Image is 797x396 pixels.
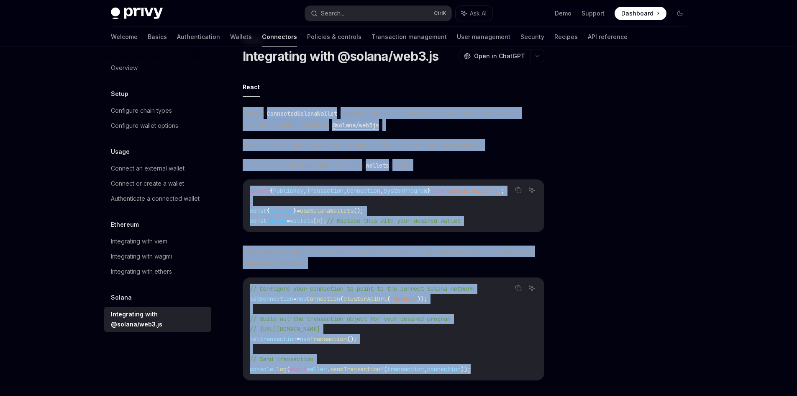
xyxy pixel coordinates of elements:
a: Security [520,27,544,47]
span: Transaction [307,187,343,194]
span: // Build out the transaction object for your desired program [250,315,451,323]
span: Then, use this wallet to then send Transactions using the @solana/web3.js Transaction and Connect... [243,246,544,269]
span: const [250,207,267,215]
a: Connect or create a wallet [104,176,211,191]
a: Integrating with ethers [104,264,211,279]
span: ( [387,295,390,303]
span: = [287,217,290,225]
div: Integrating with wagmi [111,251,172,261]
a: User management [457,27,510,47]
a: Integrating with wagmi [104,249,211,264]
button: Copy the contents from the code block [513,185,524,196]
a: Recipes [554,27,578,47]
span: )); [461,365,471,373]
button: Ask AI [456,6,492,21]
button: Ask AI [526,185,537,196]
span: wallets [290,217,313,225]
code: @solana/web3js [329,121,382,130]
code: ConnectedSolanaWallet [264,109,341,118]
span: [ [313,217,317,225]
a: API reference [588,27,628,47]
img: dark logo [111,8,163,19]
span: wallets [270,207,293,215]
a: Authenticate a connected wallet [104,191,211,206]
span: wallet [267,217,287,225]
button: React [243,77,260,97]
a: Transaction management [372,27,447,47]
span: from [431,187,444,194]
span: { [270,187,273,194]
span: log [277,365,287,373]
a: Overview [104,60,211,75]
span: (); [347,335,357,343]
span: // Send transaction [250,355,313,363]
span: new [297,295,307,303]
div: Configure wallet options [111,121,178,131]
span: Connection [307,295,340,303]
span: Read below to learn how to best integrate Privy alongside @solana/web3.js. [243,139,544,151]
span: Connection [347,187,380,194]
span: , [303,187,307,194]
span: clusterApiUrl [343,295,387,303]
a: Basics [148,27,167,47]
div: Integrating with viem [111,236,167,246]
div: Connect an external wallet [111,163,185,173]
a: Demo [555,9,571,18]
button: Ask AI [526,283,537,294]
span: ( [287,365,290,373]
span: ; [501,187,504,194]
a: Integrating with @solana/web3.js [104,307,211,332]
span: const [250,217,267,225]
a: Connect an external wallet [104,161,211,176]
span: Privy’s object is fully compatible with popular web3 libraries for interfacing wallets, such as . [243,107,544,131]
a: Wallets [230,27,252,47]
span: First find your desired wallet from the array: [243,159,544,171]
span: sendTransaction [330,365,380,373]
button: Toggle dark mode [673,7,687,20]
button: Copy the contents from the code block [513,283,524,294]
h5: Ethereum [111,220,139,230]
a: Configure wallet options [104,118,211,133]
code: wallets [362,161,392,170]
div: Overview [111,63,138,73]
div: Integrating with ethers [111,267,172,277]
span: ]; [320,217,327,225]
span: await [290,365,307,373]
span: )); [417,295,427,303]
span: Transaction [310,335,347,343]
a: Connectors [262,27,297,47]
span: } [427,187,431,194]
span: = [297,335,300,343]
span: = [293,295,297,303]
button: Open in ChatGPT [459,49,530,63]
span: Open in ChatGPT [474,52,525,60]
div: Authenticate a connected wallet [111,194,200,204]
span: '@solana/web3.js' [444,187,501,194]
div: Connect or create a wallet [111,179,184,189]
a: Configure chain types [104,103,211,118]
span: Ask AI [470,9,487,18]
span: . [327,365,330,373]
span: , [424,365,427,373]
span: 'devnet' [390,295,417,303]
span: 0 [317,217,320,225]
span: let [250,335,260,343]
span: , [343,187,347,194]
h5: Setup [111,89,128,99]
div: Integrating with @solana/web3.js [111,309,206,329]
span: connection [427,365,461,373]
span: PublicKey [273,187,303,194]
span: import [250,187,270,194]
span: connection [260,295,293,303]
span: useSolanaWallets [300,207,354,215]
a: @solana/web3js [329,121,382,129]
a: Policies & controls [307,27,361,47]
button: Search...CtrlK [305,6,451,21]
div: Search... [321,8,344,18]
span: let [250,295,260,303]
h5: Solana [111,292,132,303]
a: Dashboard [615,7,666,20]
span: ( [384,365,387,373]
span: // Replace this with your desired wallet [327,217,461,225]
span: Dashboard [621,9,653,18]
